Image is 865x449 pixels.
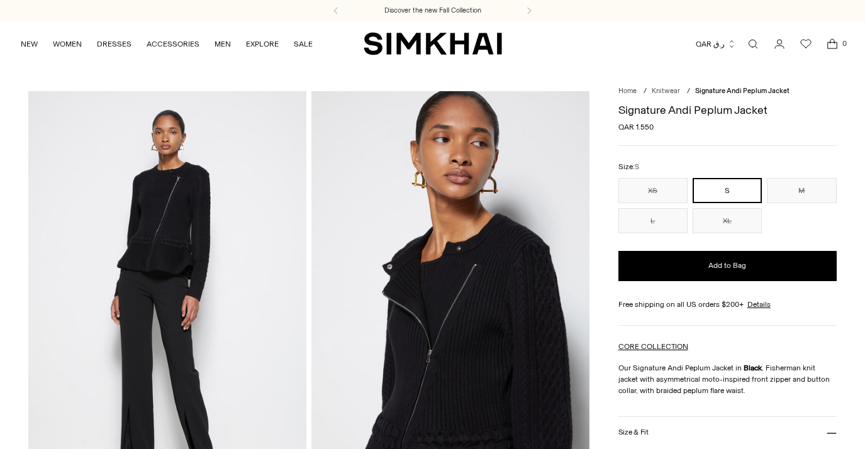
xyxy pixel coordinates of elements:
[53,30,82,58] a: WOMEN
[744,363,762,372] strong: Black
[618,208,688,233] button: L
[618,104,837,116] h1: Signature Andi Peplum Jacket
[294,30,313,58] a: SALE
[246,30,279,58] a: EXPLORE
[618,342,688,351] a: CORE COLLECTION
[708,260,746,271] span: Add to Bag
[693,178,762,203] button: S
[215,30,231,58] a: MEN
[687,86,690,97] div: /
[21,30,38,58] a: NEW
[618,161,639,173] label: Size:
[147,30,199,58] a: ACCESSORIES
[618,251,837,281] button: Add to Bag
[618,86,837,97] nav: breadcrumbs
[618,178,688,203] button: XS
[693,208,762,233] button: XL
[820,31,845,57] a: Open cart modal
[618,299,837,310] div: Free shipping on all US orders $200+
[839,38,850,49] span: 0
[618,417,837,449] button: Size & Fit
[618,362,837,396] p: Our Signature Andi Peplum Jacket in . Fisherman knit jacket with asymmetrical moto-inspired front...
[618,428,649,436] h3: Size & Fit
[652,87,680,95] a: Knitwear
[97,30,131,58] a: DRESSES
[695,87,790,95] span: Signature Andi Peplum Jacket
[740,31,766,57] a: Open search modal
[635,163,639,171] span: S
[384,6,481,16] a: Discover the new Fall Collection
[644,86,647,97] div: /
[767,178,836,203] button: M
[793,31,818,57] a: Wishlist
[747,299,771,310] a: Details
[618,87,637,95] a: Home
[364,31,502,56] a: SIMKHAI
[696,30,736,58] button: QAR ر.ق
[767,31,792,57] a: Go to the account page
[618,121,654,133] span: QAR 1.550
